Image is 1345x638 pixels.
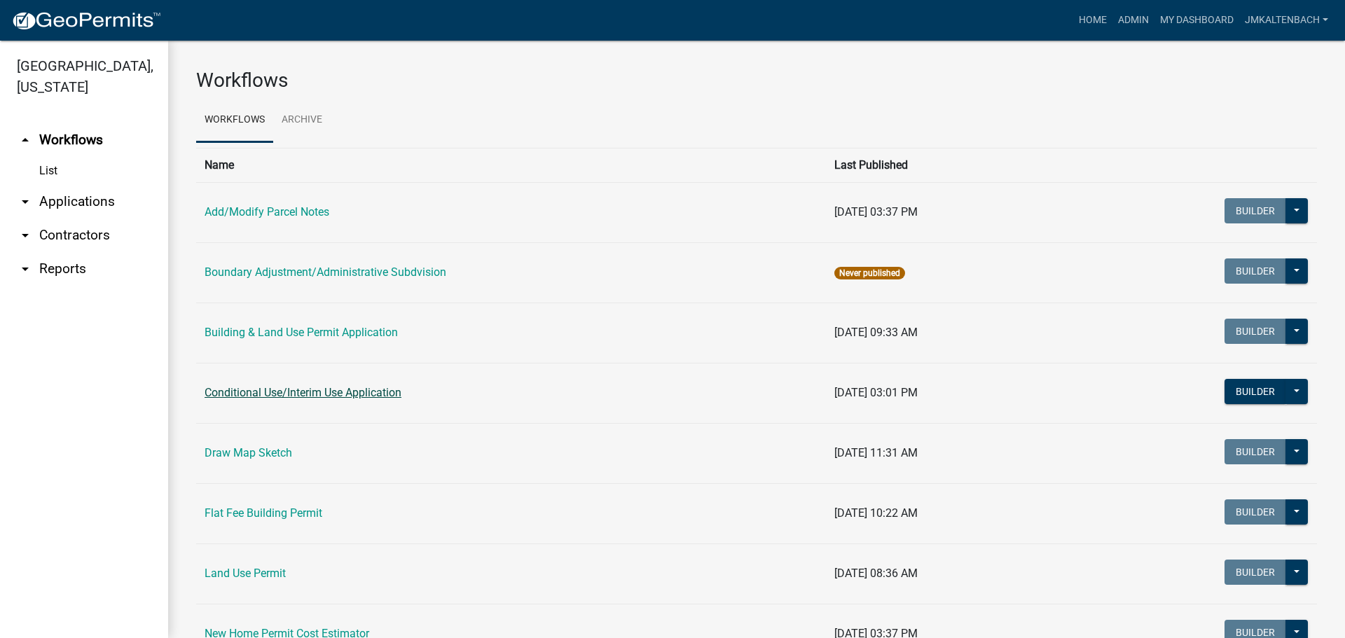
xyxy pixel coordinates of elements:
i: arrow_drop_up [17,132,34,148]
button: Builder [1225,258,1286,284]
a: Conditional Use/Interim Use Application [205,386,401,399]
a: Boundary Adjustment/Administrative Subdvision [205,265,446,279]
a: Add/Modify Parcel Notes [205,205,329,219]
button: Builder [1225,439,1286,464]
button: Builder [1225,499,1286,525]
button: Builder [1225,319,1286,344]
span: Never published [834,267,905,279]
i: arrow_drop_down [17,261,34,277]
a: Flat Fee Building Permit [205,506,322,520]
button: Builder [1225,560,1286,585]
button: Builder [1225,379,1286,404]
th: Name [196,148,826,182]
h3: Workflows [196,69,1317,92]
span: [DATE] 10:22 AM [834,506,918,520]
a: Admin [1112,7,1154,34]
a: Archive [273,98,331,143]
th: Last Published [826,148,1070,182]
span: [DATE] 09:33 AM [834,326,918,339]
a: Home [1073,7,1112,34]
span: [DATE] 03:37 PM [834,205,918,219]
span: [DATE] 03:01 PM [834,386,918,399]
a: Workflows [196,98,273,143]
i: arrow_drop_down [17,193,34,210]
span: [DATE] 08:36 AM [834,567,918,580]
a: Land Use Permit [205,567,286,580]
a: Draw Map Sketch [205,446,292,459]
a: Building & Land Use Permit Application [205,326,398,339]
button: Builder [1225,198,1286,223]
span: [DATE] 11:31 AM [834,446,918,459]
a: jmkaltenbach [1239,7,1334,34]
a: My Dashboard [1154,7,1239,34]
i: arrow_drop_down [17,227,34,244]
